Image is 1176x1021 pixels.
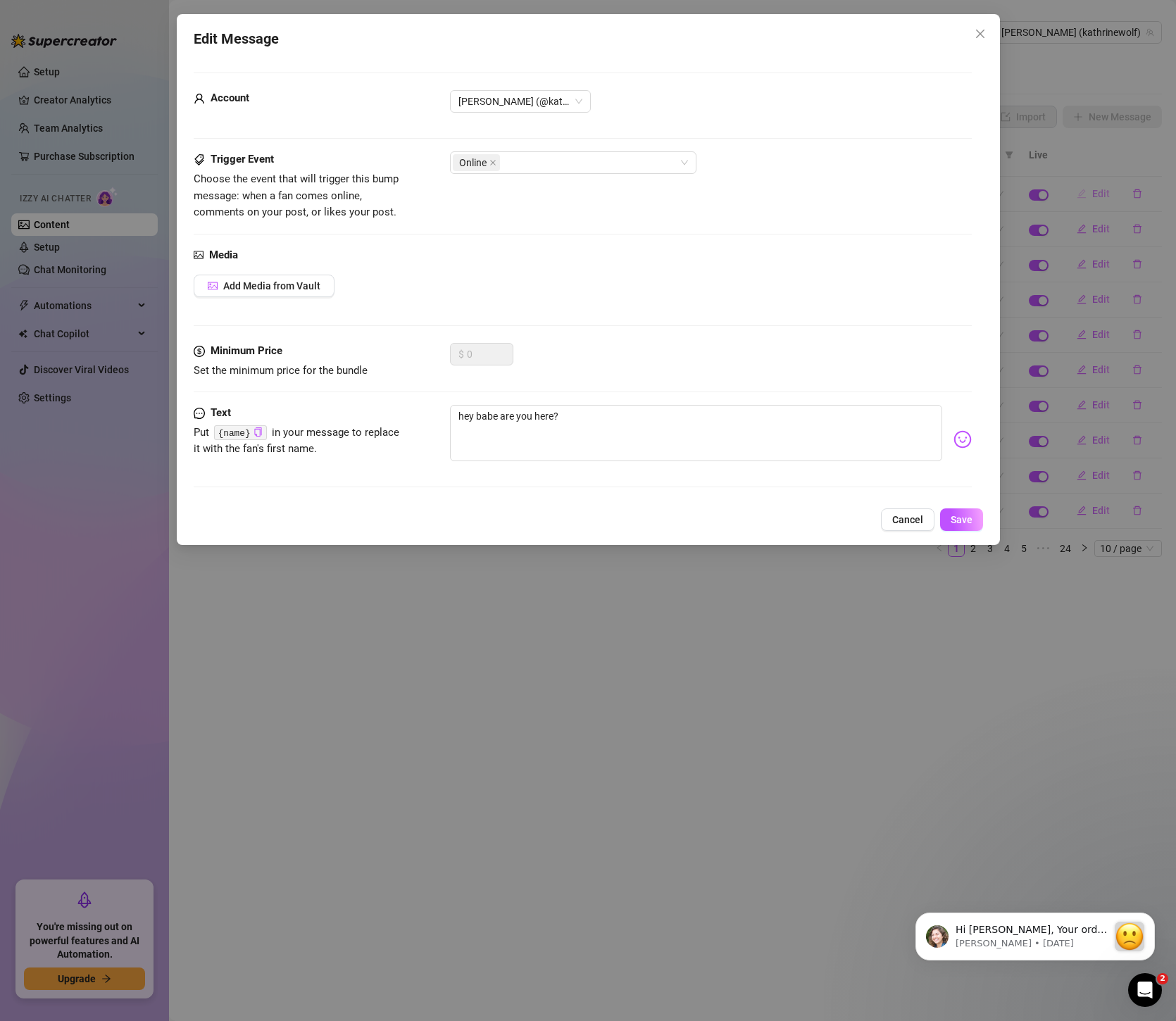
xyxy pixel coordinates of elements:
span: Cancel [892,514,923,525]
span: Hi [PERSON_NAME], Your order didn’t go through :slightly_frowning_face: Unfortunately, your order... [61,39,213,289]
strong: Account [211,92,249,104]
strong: Minimum Price [211,344,282,357]
p: Message from Ella, sent 1w ago [61,53,213,65]
span: dollar [194,343,205,360]
button: Click to Copy [253,427,262,438]
button: Save [940,508,983,531]
strong: Trigger Event [211,153,274,165]
span: picture [208,281,218,291]
span: 2 [1157,973,1168,984]
textarea: hey babe are you here? [450,405,942,461]
iframe: Intercom notifications message [894,884,1176,983]
iframe: Intercom live chat [1128,973,1162,1007]
span: Set the minimum price for the bundle [194,364,368,377]
img: svg%3e [953,430,972,449]
span: Put in your message to replace it with the fan's first name. [194,426,399,456]
span: user [194,90,205,107]
span: Kathrine (@kathrinewolf) [458,91,582,112]
strong: Media [209,249,238,261]
button: Add Media from Vault [194,275,334,297]
span: message [194,405,205,422]
button: Cancel [881,508,934,531]
button: Close [969,23,992,45]
span: Close [969,28,992,39]
span: copy [253,427,262,437]
span: picture [194,247,204,264]
span: Edit Message [194,28,279,50]
span: Save [951,514,972,525]
span: Online [459,155,487,170]
code: {name} [213,425,266,440]
span: close [489,159,496,166]
strong: Text [211,406,231,419]
span: Add Media from Vault [223,280,320,292]
span: close [975,28,986,39]
span: Choose the event that will trigger this bump message: when a fan comes online, comments on your p... [194,173,399,218]
span: Online [453,154,500,171]
span: tags [194,151,205,168]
